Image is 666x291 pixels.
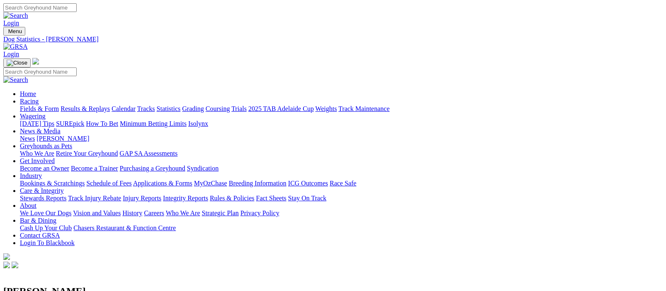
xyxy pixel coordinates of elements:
img: Search [3,12,28,19]
a: Cash Up Your Club [20,224,72,231]
img: facebook.svg [3,262,10,268]
span: Menu [8,28,22,34]
a: GAP SA Assessments [120,150,178,157]
a: Bookings & Scratchings [20,180,85,187]
a: Syndication [187,165,218,172]
img: logo-grsa-white.png [3,253,10,260]
button: Toggle navigation [3,27,25,36]
a: Fields & Form [20,105,59,112]
a: Tracks [137,105,155,112]
a: We Love Our Dogs [20,209,71,216]
a: [PERSON_NAME] [36,135,89,142]
a: Contact GRSA [20,232,60,239]
a: Wagering [20,113,46,120]
a: ICG Outcomes [288,180,328,187]
a: Become an Owner [20,165,69,172]
a: Grading [182,105,204,112]
img: GRSA [3,43,28,51]
a: Retire Your Greyhound [56,150,118,157]
div: Greyhounds as Pets [20,150,663,157]
a: Statistics [157,105,181,112]
img: logo-grsa-white.png [32,58,39,65]
a: Race Safe [329,180,356,187]
div: Care & Integrity [20,195,663,202]
div: About [20,209,663,217]
a: Careers [144,209,164,216]
a: Chasers Restaurant & Function Centre [73,224,176,231]
div: Racing [20,105,663,113]
a: Track Maintenance [339,105,390,112]
a: Fact Sheets [256,195,286,202]
a: Calendar [111,105,136,112]
a: Login [3,19,19,26]
a: Strategic Plan [202,209,239,216]
div: Get Involved [20,165,663,172]
a: SUREpick [56,120,84,127]
a: Injury Reports [123,195,161,202]
div: Industry [20,180,663,187]
a: Rules & Policies [210,195,254,202]
a: Login To Blackbook [20,239,75,246]
img: Search [3,76,28,84]
div: News & Media [20,135,663,142]
a: Racing [20,98,39,105]
input: Search [3,67,77,76]
a: How To Bet [86,120,119,127]
a: Privacy Policy [240,209,279,216]
a: Isolynx [188,120,208,127]
img: Close [7,60,27,66]
a: Who We Are [20,150,54,157]
a: MyOzChase [194,180,227,187]
a: Bar & Dining [20,217,56,224]
div: Wagering [20,120,663,127]
a: History [122,209,142,216]
a: Weights [315,105,337,112]
a: Integrity Reports [163,195,208,202]
a: About [20,202,36,209]
a: News & Media [20,127,61,135]
a: Who We Are [166,209,200,216]
a: Applications & Forms [133,180,192,187]
a: Become a Trainer [71,165,118,172]
a: Login [3,51,19,58]
a: 2025 TAB Adelaide Cup [248,105,314,112]
a: Vision and Values [73,209,121,216]
a: Breeding Information [229,180,286,187]
a: Coursing [206,105,230,112]
a: Results & Replays [61,105,110,112]
a: Minimum Betting Limits [120,120,186,127]
a: Industry [20,172,42,179]
a: News [20,135,35,142]
a: Dog Statistics - [PERSON_NAME] [3,36,663,43]
a: Purchasing a Greyhound [120,165,185,172]
a: Greyhounds as Pets [20,142,72,149]
img: twitter.svg [12,262,18,268]
input: Search [3,3,77,12]
div: Bar & Dining [20,224,663,232]
a: Stay On Track [288,195,326,202]
a: Get Involved [20,157,55,164]
a: Schedule of Fees [86,180,131,187]
a: [DATE] Tips [20,120,54,127]
a: Home [20,90,36,97]
button: Toggle navigation [3,58,31,67]
a: Stewards Reports [20,195,66,202]
a: Trials [231,105,247,112]
a: Track Injury Rebate [68,195,121,202]
a: Care & Integrity [20,187,64,194]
